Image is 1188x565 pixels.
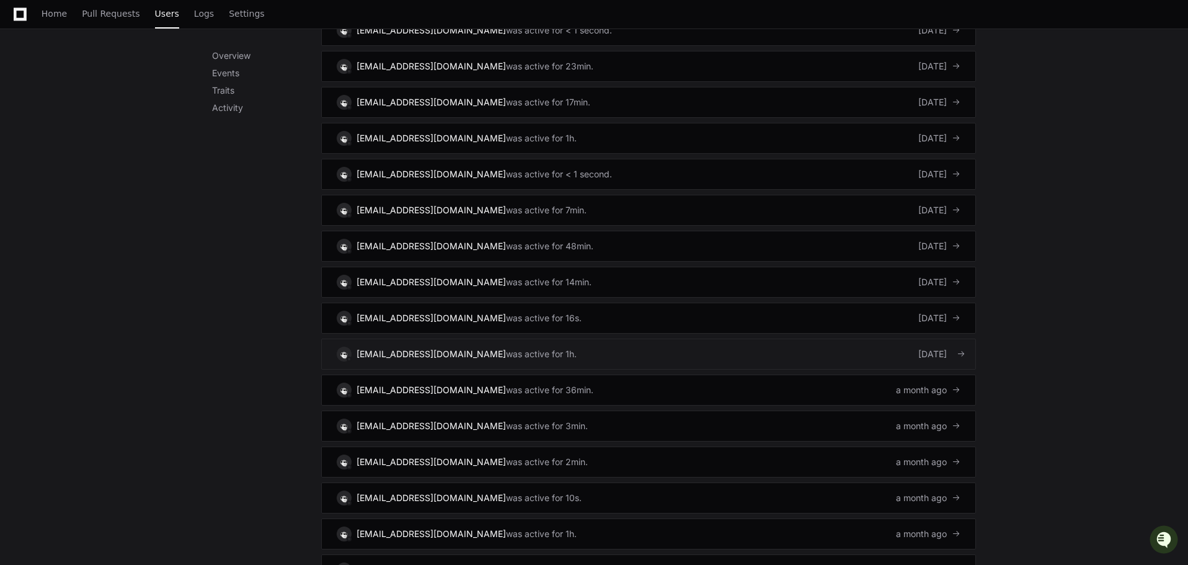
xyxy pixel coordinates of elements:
[338,312,350,324] img: 13.svg
[338,456,350,468] img: 13.svg
[357,168,506,180] div: [EMAIL_ADDRESS][DOMAIN_NAME]
[918,240,960,252] div: [DATE]
[321,483,976,514] a: [EMAIL_ADDRESS][DOMAIN_NAME]was active for 10s.a month ago
[506,168,612,180] div: was active for < 1 second.
[357,528,506,540] div: [EMAIL_ADDRESS][DOMAIN_NAME]
[321,87,976,118] a: [EMAIL_ADDRESS][DOMAIN_NAME]was active for 17min.[DATE]
[506,204,587,216] div: was active for 7min.
[357,24,506,37] div: [EMAIL_ADDRESS][DOMAIN_NAME]
[229,10,264,17] span: Settings
[321,375,976,406] a: [EMAIL_ADDRESS][DOMAIN_NAME]was active for 36min.a month ago
[1148,524,1182,558] iframe: Open customer support
[918,312,960,324] div: [DATE]
[918,204,960,216] div: [DATE]
[42,92,203,105] div: Start new chat
[357,240,506,252] div: [EMAIL_ADDRESS][DOMAIN_NAME]
[155,10,179,17] span: Users
[338,384,350,396] img: 13.svg
[896,456,960,468] div: a month ago
[338,204,350,216] img: 13.svg
[918,348,960,360] div: [DATE]
[357,96,506,109] div: [EMAIL_ADDRESS][DOMAIN_NAME]
[338,168,350,180] img: 13.svg
[321,518,976,549] a: [EMAIL_ADDRESS][DOMAIN_NAME]was active for 1h.a month ago
[506,132,577,145] div: was active for 1h.
[12,50,226,69] div: Welcome
[918,96,960,109] div: [DATE]
[87,130,150,140] a: Powered byPylon
[321,411,976,442] a: [EMAIL_ADDRESS][DOMAIN_NAME]was active for 3min.a month ago
[506,96,590,109] div: was active for 17min.
[194,10,214,17] span: Logs
[338,96,350,108] img: 13.svg
[918,60,960,73] div: [DATE]
[338,240,350,252] img: 13.svg
[321,447,976,478] a: [EMAIL_ADDRESS][DOMAIN_NAME]was active for 2min.a month ago
[12,92,35,115] img: 1756235613930-3d25f9e4-fa56-45dd-b3ad-e072dfbd1548
[357,276,506,288] div: [EMAIL_ADDRESS][DOMAIN_NAME]
[506,456,588,468] div: was active for 2min.
[506,312,582,324] div: was active for 16s.
[506,384,593,396] div: was active for 36min.
[918,24,960,37] div: [DATE]
[321,51,976,82] a: [EMAIL_ADDRESS][DOMAIN_NAME]was active for 23min.[DATE]
[321,339,976,370] a: [EMAIL_ADDRESS][DOMAIN_NAME]was active for 1h.[DATE]
[321,231,976,262] a: [EMAIL_ADDRESS][DOMAIN_NAME]was active for 48min.[DATE]
[506,420,588,432] div: was active for 3min.
[338,348,350,360] img: 13.svg
[42,10,67,17] span: Home
[321,15,976,46] a: [EMAIL_ADDRESS][DOMAIN_NAME]was active for < 1 second.[DATE]
[896,492,960,504] div: a month ago
[321,267,976,298] a: [EMAIL_ADDRESS][DOMAIN_NAME]was active for 14min.[DATE]
[506,348,577,360] div: was active for 1h.
[357,492,506,504] div: [EMAIL_ADDRESS][DOMAIN_NAME]
[896,420,960,432] div: a month ago
[338,528,350,540] img: 13.svg
[357,348,506,360] div: [EMAIL_ADDRESS][DOMAIN_NAME]
[212,50,321,62] p: Overview
[338,492,350,504] img: 13.svg
[82,10,140,17] span: Pull Requests
[357,456,506,468] div: [EMAIL_ADDRESS][DOMAIN_NAME]
[123,130,150,140] span: Pylon
[357,384,506,396] div: [EMAIL_ADDRESS][DOMAIN_NAME]
[211,96,226,111] button: Start new chat
[506,24,612,37] div: was active for < 1 second.
[918,168,960,180] div: [DATE]
[338,60,350,72] img: 13.svg
[896,528,960,540] div: a month ago
[42,105,157,115] div: We're available if you need us!
[321,303,976,334] a: [EMAIL_ADDRESS][DOMAIN_NAME]was active for 16s.[DATE]
[321,159,976,190] a: [EMAIL_ADDRESS][DOMAIN_NAME]was active for < 1 second.[DATE]
[506,492,582,504] div: was active for 10s.
[506,60,593,73] div: was active for 23min.
[357,312,506,324] div: [EMAIL_ADDRESS][DOMAIN_NAME]
[357,420,506,432] div: [EMAIL_ADDRESS][DOMAIN_NAME]
[12,12,37,37] img: PlayerZero
[357,204,506,216] div: [EMAIL_ADDRESS][DOMAIN_NAME]
[321,123,976,154] a: [EMAIL_ADDRESS][DOMAIN_NAME]was active for 1h.[DATE]
[506,528,577,540] div: was active for 1h.
[338,276,350,288] img: 13.svg
[357,60,506,73] div: [EMAIL_ADDRESS][DOMAIN_NAME]
[212,84,321,97] p: Traits
[212,102,321,114] p: Activity
[338,24,350,36] img: 13.svg
[506,240,593,252] div: was active for 48min.
[506,276,592,288] div: was active for 14min.
[896,384,960,396] div: a month ago
[338,132,350,144] img: 13.svg
[212,67,321,79] p: Events
[338,420,350,432] img: 13.svg
[321,195,976,226] a: [EMAIL_ADDRESS][DOMAIN_NAME]was active for 7min.[DATE]
[357,132,506,145] div: [EMAIL_ADDRESS][DOMAIN_NAME]
[918,276,960,288] div: [DATE]
[918,132,960,145] div: [DATE]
